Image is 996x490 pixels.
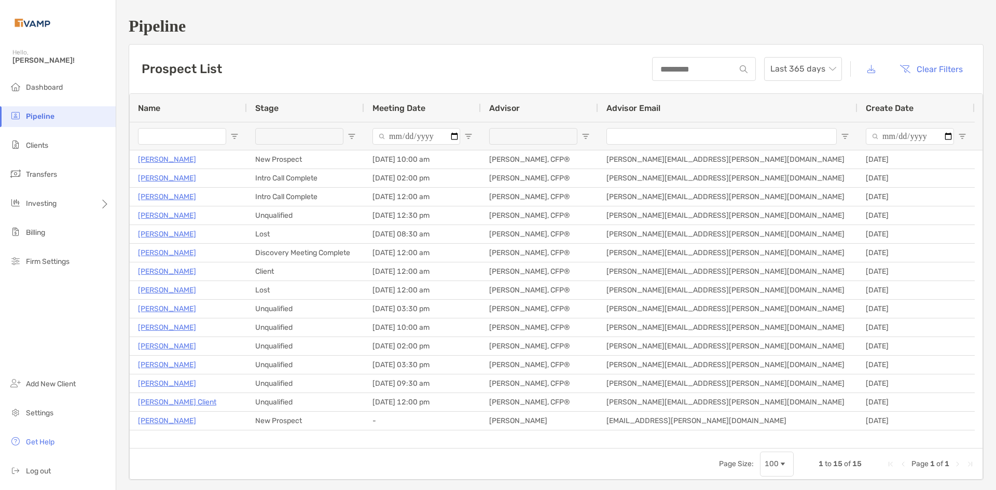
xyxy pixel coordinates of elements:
[899,460,907,468] div: Previous Page
[857,412,975,430] div: [DATE]
[481,225,598,243] div: [PERSON_NAME], CFP®
[348,132,356,141] button: Open Filter Menu
[247,281,364,299] div: Lost
[247,356,364,374] div: Unqualified
[364,225,481,243] div: [DATE] 08:30 am
[26,438,54,446] span: Get Help
[598,169,857,187] div: [PERSON_NAME][EMAIL_ADDRESS][PERSON_NAME][DOMAIN_NAME]
[247,374,364,393] div: Unqualified
[857,393,975,411] div: [DATE]
[481,318,598,337] div: [PERSON_NAME], CFP®
[364,262,481,281] div: [DATE] 12:00 am
[364,318,481,337] div: [DATE] 10:00 am
[12,56,109,65] span: [PERSON_NAME]!
[598,244,857,262] div: [PERSON_NAME][EMAIL_ADDRESS][PERSON_NAME][DOMAIN_NAME]
[598,206,857,225] div: [PERSON_NAME][EMAIL_ADDRESS][PERSON_NAME][DOMAIN_NAME]
[481,169,598,187] div: [PERSON_NAME], CFP®
[481,244,598,262] div: [PERSON_NAME], CFP®
[138,228,196,241] p: [PERSON_NAME]
[598,150,857,169] div: [PERSON_NAME][EMAIL_ADDRESS][PERSON_NAME][DOMAIN_NAME]
[247,300,364,318] div: Unqualified
[857,356,975,374] div: [DATE]
[857,206,975,225] div: [DATE]
[364,188,481,206] div: [DATE] 12:00 am
[247,150,364,169] div: New Prospect
[857,318,975,337] div: [DATE]
[138,377,196,390] p: [PERSON_NAME]
[364,374,481,393] div: [DATE] 09:30 am
[138,321,196,334] a: [PERSON_NAME]
[364,337,481,355] div: [DATE] 02:00 pm
[481,206,598,225] div: [PERSON_NAME], CFP®
[857,169,975,187] div: [DATE]
[364,300,481,318] div: [DATE] 03:30 pm
[247,393,364,411] div: Unqualified
[26,83,63,92] span: Dashboard
[857,374,975,393] div: [DATE]
[26,257,70,266] span: Firm Settings
[247,225,364,243] div: Lost
[247,244,364,262] div: Discovery Meeting Complete
[857,281,975,299] div: [DATE]
[489,103,520,113] span: Advisor
[857,150,975,169] div: [DATE]
[26,112,54,121] span: Pipeline
[953,460,962,468] div: Next Page
[598,337,857,355] div: [PERSON_NAME][EMAIL_ADDRESS][PERSON_NAME][DOMAIN_NAME]
[138,396,216,409] p: [PERSON_NAME] Client
[364,281,481,299] div: [DATE] 12:00 am
[481,374,598,393] div: [PERSON_NAME], CFP®
[9,435,22,447] img: get-help icon
[866,128,954,145] input: Create Date Filter Input
[857,337,975,355] div: [DATE]
[26,170,57,179] span: Transfers
[138,340,196,353] a: [PERSON_NAME]
[481,188,598,206] div: [PERSON_NAME], CFP®
[606,128,837,145] input: Advisor Email Filter Input
[138,414,196,427] a: [PERSON_NAME]
[857,188,975,206] div: [DATE]
[247,337,364,355] div: Unqualified
[930,459,935,468] span: 1
[364,206,481,225] div: [DATE] 12:30 pm
[765,459,779,468] div: 100
[9,80,22,93] img: dashboard icon
[26,380,76,388] span: Add New Client
[129,17,984,36] h1: Pipeline
[138,246,196,259] p: [PERSON_NAME]
[9,167,22,180] img: transfers icon
[138,103,160,113] span: Name
[857,244,975,262] div: [DATE]
[26,228,45,237] span: Billing
[26,199,57,208] span: Investing
[26,409,53,417] span: Settings
[255,103,279,113] span: Stage
[9,406,22,418] img: settings icon
[364,393,481,411] div: [DATE] 12:00 pm
[481,412,598,430] div: [PERSON_NAME]
[819,459,823,468] span: 1
[247,169,364,187] div: Intro Call Complete
[142,62,222,76] h3: Prospect List
[26,467,51,475] span: Log out
[958,132,966,141] button: Open Filter Menu
[481,356,598,374] div: [PERSON_NAME], CFP®
[138,153,196,166] p: [PERSON_NAME]
[481,337,598,355] div: [PERSON_NAME], CFP®
[582,132,590,141] button: Open Filter Menu
[833,459,842,468] span: 15
[598,262,857,281] div: [PERSON_NAME][EMAIL_ADDRESS][PERSON_NAME][DOMAIN_NAME]
[481,393,598,411] div: [PERSON_NAME], CFP®
[9,226,22,238] img: billing icon
[138,358,196,371] p: [PERSON_NAME]
[372,128,460,145] input: Meeting Date Filter Input
[481,281,598,299] div: [PERSON_NAME], CFP®
[857,300,975,318] div: [DATE]
[9,255,22,267] img: firm-settings icon
[966,460,974,468] div: Last Page
[138,128,226,145] input: Name Filter Input
[857,262,975,281] div: [DATE]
